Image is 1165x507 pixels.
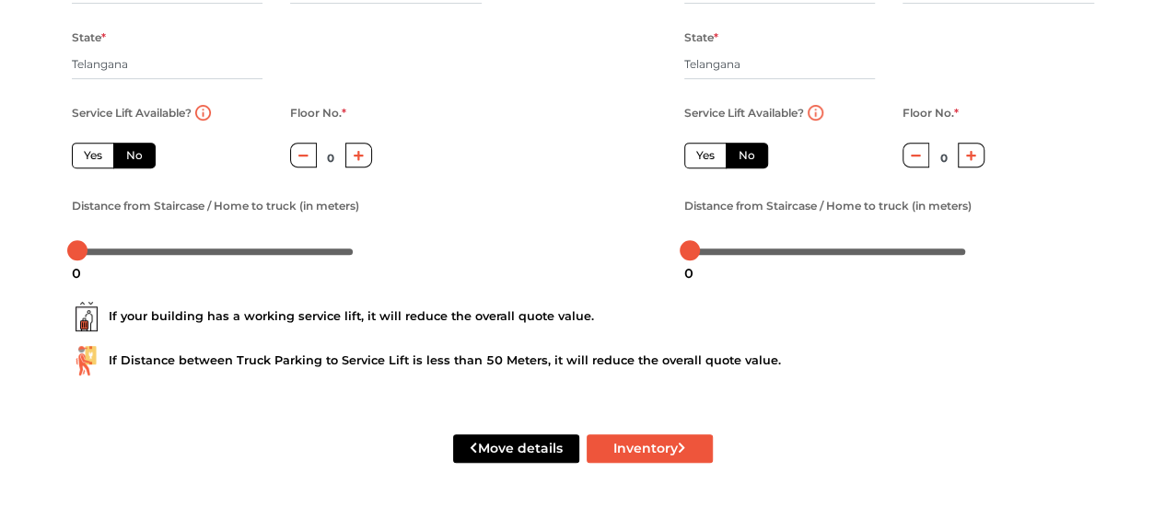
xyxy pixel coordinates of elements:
[113,143,156,168] label: No
[684,101,804,125] label: Service Lift Available?
[903,101,959,125] label: Floor No.
[72,194,359,218] label: Distance from Staircase / Home to truck (in meters)
[726,143,768,168] label: No
[72,101,192,125] label: Service Lift Available?
[453,434,579,463] button: Move details
[684,26,718,50] label: State
[72,302,101,331] img: ...
[587,434,713,463] button: Inventory
[72,143,114,168] label: Yes
[684,143,727,168] label: Yes
[72,346,1094,375] div: If Distance between Truck Parking to Service Lift is less than 50 Meters, it will reduce the over...
[677,258,701,289] div: 0
[72,26,106,50] label: State
[72,302,1094,331] div: If your building has a working service lift, it will reduce the overall quote value.
[684,194,972,218] label: Distance from Staircase / Home to truck (in meters)
[290,101,346,125] label: Floor No.
[72,346,101,375] img: ...
[64,258,88,289] div: 0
